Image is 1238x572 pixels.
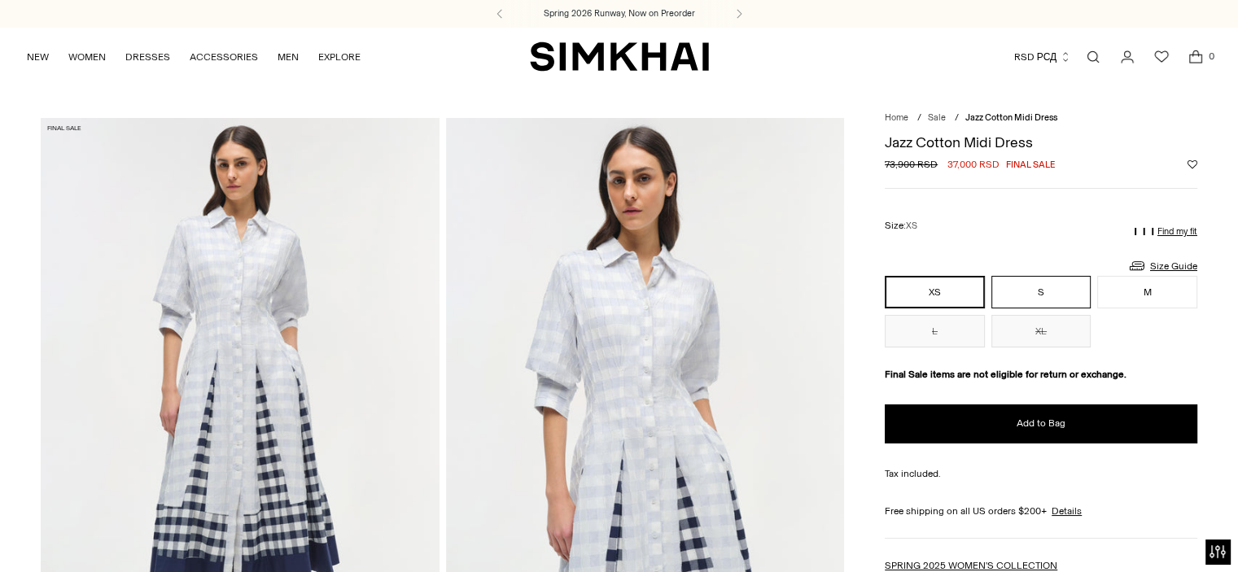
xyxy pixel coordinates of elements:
div: Free shipping on all US orders $200+ [885,504,1197,518]
button: M [1097,276,1197,308]
a: MEN [278,39,299,75]
a: Details [1052,504,1082,518]
a: Wishlist [1145,41,1178,73]
strong: Final Sale items are not eligible for return or exchange. [885,369,1126,380]
span: Jazz Cotton Midi Dress [965,112,1057,123]
button: S [991,276,1091,308]
div: / [917,111,921,125]
h1: Jazz Cotton Midi Dress [885,135,1197,150]
div: Tax included. [885,466,1197,481]
a: Spring 2026 Runway, Now on Preorder [544,7,695,20]
a: SIMKHAI [530,41,709,72]
a: Open cart modal [1179,41,1212,73]
a: EXPLORE [318,39,361,75]
button: XS [885,276,985,308]
nav: breadcrumbs [885,111,1197,125]
label: Size: [885,218,917,234]
a: Go to the account page [1111,41,1144,73]
s: 73,900 RSD [885,157,938,172]
div: / [955,111,959,125]
button: XL [991,315,1091,347]
a: Home [885,112,908,123]
a: ACCESSORIES [190,39,258,75]
span: 0 [1204,49,1218,63]
button: L [885,315,985,347]
a: NEW [27,39,49,75]
button: Add to Bag [885,404,1197,443]
span: Add to Bag [1017,417,1065,430]
span: 37,000 RSD [947,157,1000,172]
button: Add to Wishlist [1188,159,1197,169]
a: DRESSES [125,39,170,75]
a: Size Guide [1127,255,1197,276]
a: Sale [928,112,946,123]
a: SPRING 2025 WOMEN'S COLLECTION [885,560,1057,571]
a: Open search modal [1077,41,1109,73]
button: RSD РСД [1014,39,1071,75]
span: XS [906,221,917,231]
a: WOMEN [68,39,106,75]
